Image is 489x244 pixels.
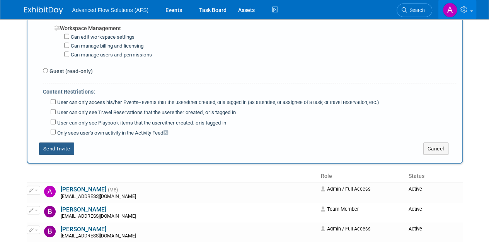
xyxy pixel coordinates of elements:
[61,213,316,219] div: [EMAIL_ADDRESS][DOMAIN_NAME]
[72,7,149,13] span: Advanced Flow Solutions (AFS)
[397,3,432,17] a: Search
[61,233,316,239] div: [EMAIL_ADDRESS][DOMAIN_NAME]
[408,186,422,191] span: Active
[443,3,457,17] img: Alyson Makin
[318,169,405,183] th: Role
[56,119,226,126] label: User can only see Playbook items that the user is tagged in
[44,186,56,197] img: Alyson Makin
[56,99,379,106] label: User can only access his/her Events
[61,186,106,193] a: [PERSON_NAME]
[405,169,462,183] th: Status
[44,206,56,217] img: Bateer Siqin
[24,7,63,14] img: ExhibitDay
[408,206,422,212] span: Active
[185,99,221,105] span: either created, or
[172,109,210,115] span: either created, or
[56,109,236,116] label: User can only see Travel Reservations that the user is tagged in
[44,225,56,237] img: Ben Nolen
[55,20,456,32] div: Workspace Management
[39,142,75,155] button: Send Invite
[108,187,118,192] span: (Me)
[69,51,152,59] label: Can manage users and permissions
[61,206,106,213] a: [PERSON_NAME]
[69,34,135,41] label: Can edit workspace settings
[138,99,379,105] span: -- events that the user is tagged in (as attendee, or assignee of a task, or travel reservation, ...
[43,83,456,97] div: Content Restrictions:
[61,193,316,200] div: [EMAIL_ADDRESS][DOMAIN_NAME]
[407,7,425,13] span: Search
[423,142,448,155] button: Cancel
[48,67,93,75] label: Guest (read-only)
[61,225,106,232] a: [PERSON_NAME]
[56,129,168,137] label: Only sees user's own activity in the Activity Feed
[162,119,201,125] span: either created, or
[321,225,371,231] span: Admin / Full Access
[408,225,422,231] span: Active
[321,186,371,191] span: Admin / Full Access
[69,43,143,50] label: Can manage billing and licensing
[321,206,359,212] span: Team Member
